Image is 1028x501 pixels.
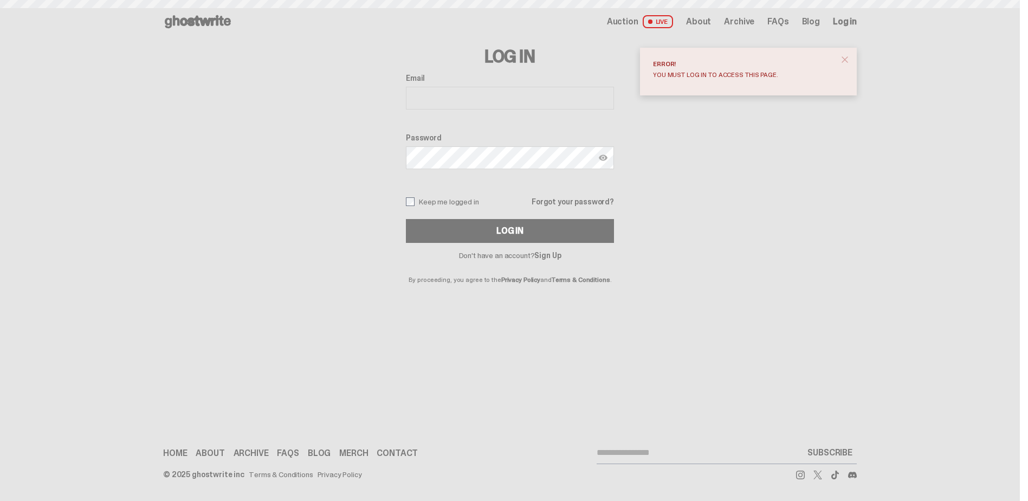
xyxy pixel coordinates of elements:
[406,197,479,206] label: Keep me logged in
[803,442,857,464] button: SUBSCRIBE
[406,133,614,142] label: Password
[318,471,362,478] a: Privacy Policy
[534,251,561,260] a: Sign Up
[277,449,299,458] a: FAQs
[653,72,835,78] div: You must log in to access this page.
[406,74,614,82] label: Email
[377,449,418,458] a: Contact
[767,17,788,26] a: FAQs
[653,61,835,67] div: Error!
[501,275,540,284] a: Privacy Policy
[196,449,224,458] a: About
[835,50,855,69] button: close
[532,198,614,205] a: Forgot your password?
[249,471,313,478] a: Terms & Conditions
[339,449,368,458] a: Merch
[552,275,610,284] a: Terms & Conditions
[163,449,187,458] a: Home
[308,449,331,458] a: Blog
[599,153,607,162] img: Show password
[406,259,614,283] p: By proceeding, you agree to the and .
[406,197,415,206] input: Keep me logged in
[496,227,523,235] div: Log In
[163,471,244,478] div: © 2025 ghostwrite inc
[406,252,614,259] p: Don't have an account?
[686,17,711,26] a: About
[406,219,614,243] button: Log In
[406,48,614,65] h3: Log In
[833,17,857,26] a: Log in
[724,17,754,26] a: Archive
[234,449,269,458] a: Archive
[643,15,674,28] span: LIVE
[607,17,638,26] span: Auction
[607,15,673,28] a: Auction LIVE
[802,17,820,26] a: Blog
